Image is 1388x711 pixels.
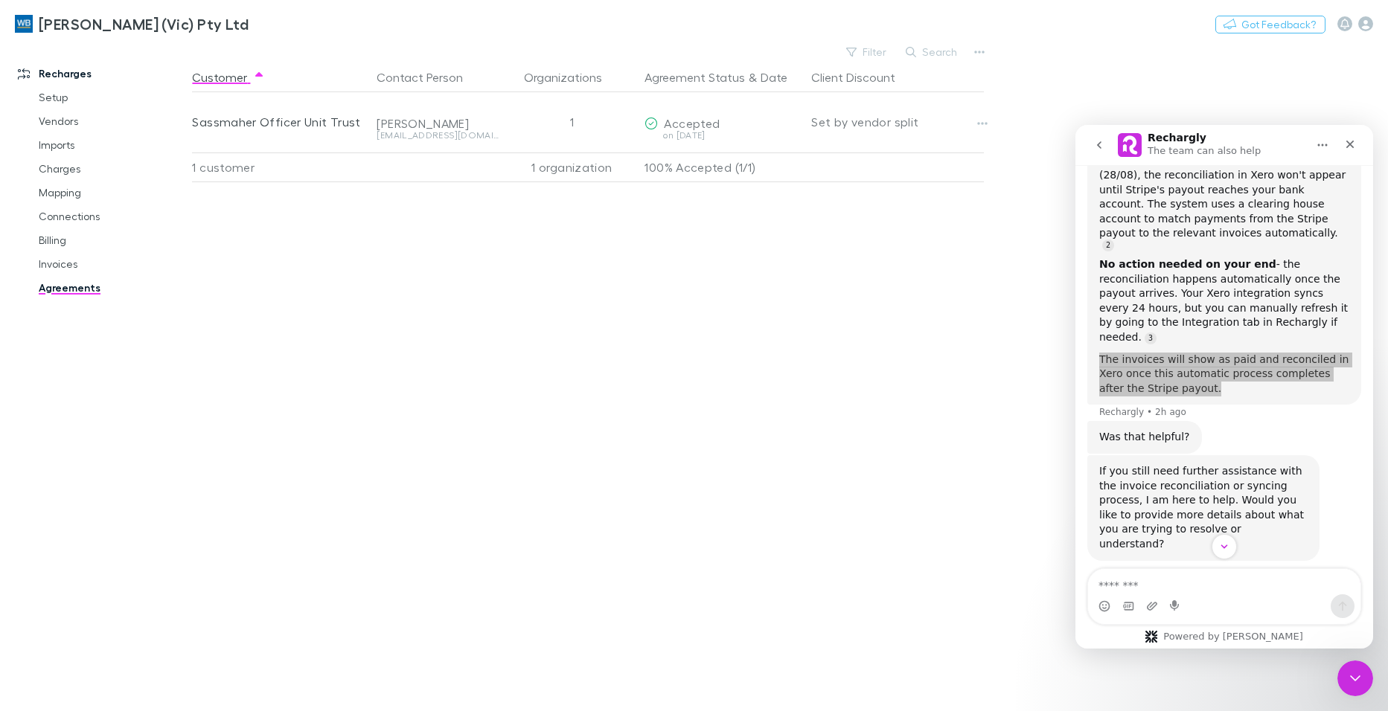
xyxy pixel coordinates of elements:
[24,283,111,292] div: Rechargly • 2h ago
[24,228,200,252] a: Billing
[645,62,799,92] div: &
[24,86,200,109] a: Setup
[47,475,59,487] button: Gif picker
[255,469,279,493] button: Send a message…
[645,131,799,140] div: on [DATE]
[811,62,913,92] button: Client Discount
[898,43,966,61] button: Search
[645,153,799,181] p: 100% Accepted (1/1)
[24,133,201,145] b: No action needed on your end
[24,181,200,205] a: Mapping
[24,305,115,320] div: Was that helpful?
[12,330,286,448] div: Rechargly says…
[24,157,200,181] a: Charges
[1075,125,1373,649] iframe: Intercom live chat
[377,62,481,92] button: Contact Person
[1215,16,1325,33] button: Got Feedback?
[24,252,200,276] a: Invoices
[15,15,33,33] img: William Buck (Vic) Pty Ltd's Logo
[377,116,499,131] div: [PERSON_NAME]
[95,475,106,487] button: Start recording
[23,475,35,487] button: Emoji picker
[505,152,639,182] div: 1 organization
[664,116,720,130] span: Accepted
[505,92,639,152] div: 1
[12,296,286,330] div: Rechargly says…
[645,62,745,92] button: Agreement Status
[12,296,127,329] div: Was that helpful?
[1337,660,1373,696] iframe: Intercom live chat
[192,62,265,92] button: Customer
[192,92,365,152] div: Sassmaher Officer Unit Trust
[839,43,895,61] button: Filter
[192,152,371,182] div: 1 customer
[24,339,232,427] div: If you still need further assistance with the invoice reconciliation or syncing process, I am her...
[377,131,499,140] div: [EMAIL_ADDRESS][DOMAIN_NAME]
[3,62,200,86] a: Recharges
[761,62,787,92] button: Date
[24,109,200,133] a: Vendors
[136,409,161,434] button: Scroll to bottom
[24,205,200,228] a: Connections
[24,228,274,271] div: The invoices will show as paid and reconciled in Xero once this automatic process completes after...
[24,276,200,300] a: Agreements
[24,133,200,157] a: Imports
[12,330,244,436] div: If you still need further assistance with the invoice reconciliation or syncing process, I am her...
[24,132,274,220] div: - the reconciliation happens automatically once the payout arrives. Your Xero integration syncs e...
[39,15,249,33] h3: [PERSON_NAME] (Vic) Pty Ltd
[524,62,620,92] button: Organizations
[6,6,258,42] a: [PERSON_NAME] (Vic) Pty Ltd
[13,444,285,469] textarea: Message…
[811,92,984,152] div: Set by vendor split
[27,115,39,126] a: Source reference 11634841:
[24,28,274,125] div: Since your payment was processed [DATE] (28/08), the reconciliation in Xero won't appear until St...
[69,207,81,219] a: Source reference 9453316:
[71,475,83,487] button: Upload attachment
